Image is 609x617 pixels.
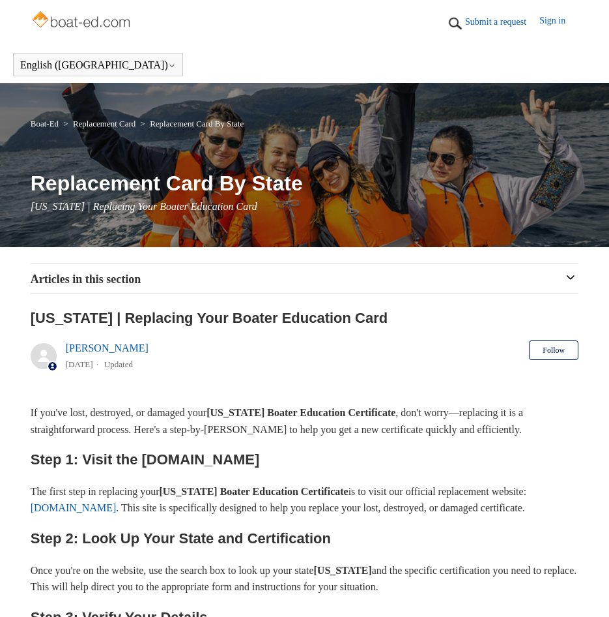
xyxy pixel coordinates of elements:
[31,527,579,550] h2: Step 2: Look Up Your State and Certification
[565,573,599,607] div: Live chat
[31,562,579,595] p: Once you're on the website, use the search box to look up your state and the specific certificati...
[31,448,579,471] h2: Step 1: Visit the [DOMAIN_NAME]
[31,119,59,128] a: Boat-Ed
[61,119,137,128] li: Replacement Card
[314,565,372,576] strong: [US_STATE]
[73,119,135,128] a: Replacement Card
[529,340,578,360] button: Follow Article
[31,8,134,34] img: Boat-Ed Help Center home page
[31,168,579,199] h1: Replacement Card By State
[465,15,539,29] a: Submit a request
[31,119,61,128] li: Boat-Ed
[31,483,579,517] p: The first step in replacing your is to visit our official replacement website: . This site is spe...
[66,342,149,354] a: [PERSON_NAME]
[206,407,395,418] strong: [US_STATE] Boater Education Certificate
[159,486,348,497] strong: [US_STATE] Boater Education Certificate
[31,404,579,438] p: If you've lost, destroyed, or damaged your , don't worry—replacing it is a straightforward proces...
[66,359,93,369] time: 05/22/2024, 09:38
[138,119,244,128] li: Replacement Card By State
[31,502,117,513] a: [DOMAIN_NAME]
[539,14,578,33] a: Sign in
[31,307,579,329] h2: Minnesota | Replacing Your Boater Education Card
[446,14,465,33] img: 01HZPCYTXV3JW8MJV9VD7EMK0H
[31,273,141,286] span: Articles in this section
[31,201,257,212] span: [US_STATE] | Replacing Your Boater Education Card
[150,119,244,128] a: Replacement Card By State
[20,59,176,71] button: English ([GEOGRAPHIC_DATA])
[104,359,133,369] li: Updated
